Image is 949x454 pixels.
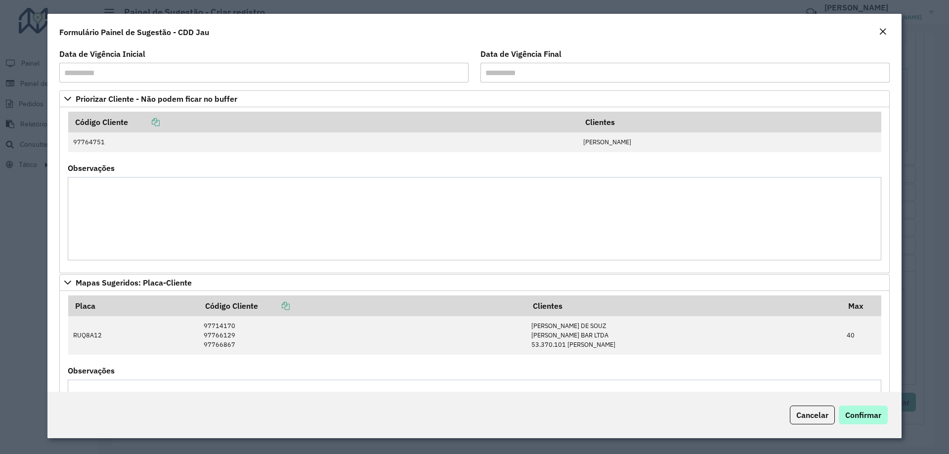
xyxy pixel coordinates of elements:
td: [PERSON_NAME] DE SOUZ [PERSON_NAME] BAR LTDA 53.370.101 [PERSON_NAME] [526,316,841,355]
span: Confirmar [845,410,881,420]
span: Cancelar [796,410,828,420]
th: Max [842,295,881,316]
a: Priorizar Cliente - Não podem ficar no buffer [59,90,890,107]
th: Código Cliente [68,112,578,132]
span: Mapas Sugeridos: Placa-Cliente [76,279,192,287]
td: [PERSON_NAME] [578,132,881,152]
a: Copiar [258,301,290,311]
label: Data de Vigência Inicial [59,48,145,60]
th: Placa [68,295,199,316]
label: Observações [68,162,115,174]
th: Clientes [526,295,841,316]
a: Mapas Sugeridos: Placa-Cliente [59,274,890,291]
span: Priorizar Cliente - Não podem ficar no buffer [76,95,237,103]
td: 40 [842,316,881,355]
em: Fechar [879,28,887,36]
th: Código Cliente [198,295,526,316]
th: Clientes [578,112,881,132]
td: 97764751 [68,132,578,152]
h4: Formulário Painel de Sugestão - CDD Jau [59,26,209,38]
button: Confirmar [839,406,888,424]
button: Cancelar [790,406,835,424]
td: 97714170 97766129 97766867 [198,316,526,355]
label: Data de Vigência Final [480,48,561,60]
a: Copiar [128,117,160,127]
button: Close [876,26,890,39]
div: Priorizar Cliente - Não podem ficar no buffer [59,107,890,273]
label: Observações [68,365,115,376]
td: RUQ8A12 [68,316,199,355]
